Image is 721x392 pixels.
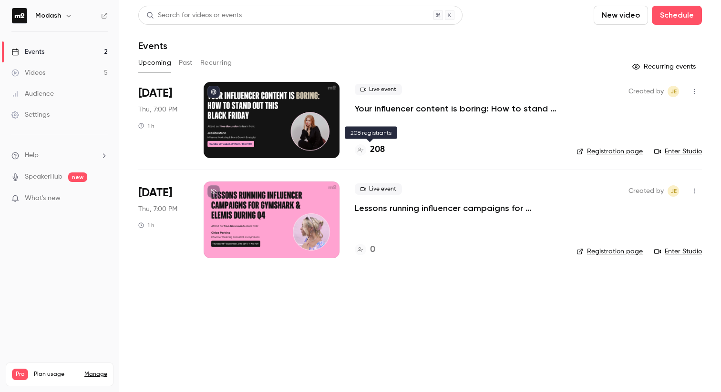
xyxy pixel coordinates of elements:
button: New video [594,6,648,25]
h1: Events [138,40,167,51]
span: Live event [355,183,402,195]
span: JE [670,86,677,97]
span: Live event [355,84,402,95]
a: 208 [355,143,385,156]
span: Thu, 7:00 PM [138,105,177,114]
div: Videos [11,68,45,78]
div: Audience [11,89,54,99]
div: Search for videos or events [146,10,242,20]
span: Jack Eaton [668,86,679,97]
a: Enter Studio [654,247,702,256]
li: help-dropdown-opener [11,151,108,161]
a: Manage [84,371,107,378]
button: Recurring [200,55,232,70]
span: new [68,172,87,182]
img: Modash [12,8,27,23]
button: Upcoming [138,55,171,70]
button: Past [179,55,193,70]
span: Plan usage [34,371,79,378]
div: 1 h [138,122,154,130]
span: Created by [628,185,664,197]
span: Jack Eaton [668,185,679,197]
h4: 0 [370,243,375,256]
div: Sep 18 Thu, 7:00 PM (Europe/London) [138,181,188,258]
a: 0 [355,243,375,256]
div: Aug 28 Thu, 7:00 PM (Europe/London) [138,82,188,158]
a: Registration page [577,247,643,256]
a: Registration page [577,147,643,156]
a: Your influencer content is boring: How to stand out this [DATE][DATE] [355,103,561,114]
a: SpeakerHub [25,172,62,182]
span: [DATE] [138,86,172,101]
span: JE [670,185,677,197]
div: 1 h [138,221,154,229]
button: Schedule [652,6,702,25]
span: [DATE] [138,185,172,201]
a: Lessons running influencer campaigns for Gymshark & Elemis during Q4 [355,202,561,214]
h6: Modash [35,11,61,20]
span: Pro [12,369,28,380]
button: Recurring events [628,59,702,74]
span: What's new [25,193,61,203]
span: Created by [628,86,664,97]
h4: 208 [370,143,385,156]
span: Help [25,151,39,161]
a: Enter Studio [654,147,702,156]
span: Thu, 7:00 PM [138,204,177,214]
div: Events [11,47,44,57]
div: Settings [11,110,50,120]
